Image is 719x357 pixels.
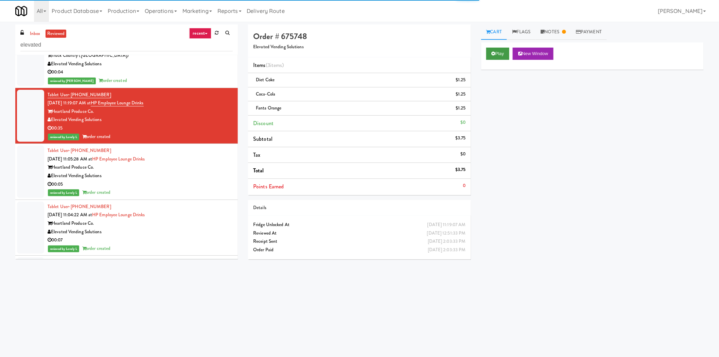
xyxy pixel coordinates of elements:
span: [DATE] 11:19:07 AM at [48,100,91,106]
span: Total [253,167,264,174]
span: [DATE] 11:04:22 AM at [48,211,92,218]
div: 00:05 [48,180,233,189]
span: order created [82,245,110,252]
div: Heartland Produce Co. [48,163,233,172]
a: inbox [28,30,42,38]
span: Diet Coke [256,76,275,83]
div: Order Paid [253,246,466,254]
span: (3 ) [266,61,284,69]
span: order created [82,189,110,195]
div: Reviewed At [253,229,466,238]
button: Play [486,48,510,60]
a: Tablet User· [PHONE_NUMBER] [48,203,111,210]
span: Coca-Cola [256,91,275,97]
div: Elevated Vending Solutions [48,228,233,236]
div: 00:35 [48,124,233,133]
span: · [PHONE_NUMBER] [69,91,111,98]
span: order created [99,77,127,84]
div: $1.25 [456,90,466,99]
span: Items [253,61,284,69]
li: Tablet User· [PHONE_NUMBER][DATE] 10:50:13 AM atHP Employee Lounge PantryHeartland Produce Co.Ele... [15,256,238,312]
span: order created [82,133,110,140]
a: HP Employee Lounge Drinks [91,100,144,106]
a: Flags [507,24,536,40]
ng-pluralize: items [270,61,282,69]
a: HP Employee Lounge Drinks [92,156,145,162]
button: New Window [513,48,554,60]
div: $0 [460,150,466,158]
a: Cart [481,24,507,40]
div: $1.25 [456,76,466,84]
div: 0 [463,182,466,190]
div: 00:04 [48,68,233,76]
div: [DATE] 2:03:33 PM [428,237,466,246]
img: Micromart [15,5,27,17]
span: Tax [253,151,260,159]
div: [DATE] 11:19:07 AM [427,221,466,229]
div: $1.25 [456,104,466,113]
div: Heartland Produce Co. [48,107,233,116]
li: Tablet User· [PHONE_NUMBER][DATE] 11:05:50 AM atTC Cooler Combo RightTruck Country ([GEOGRAPHIC_D... [15,32,238,88]
a: Payment [571,24,607,40]
span: Points Earned [253,183,284,190]
span: reviewed by [PERSON_NAME] [48,78,96,84]
li: Tablet User· [PHONE_NUMBER][DATE] 11:04:22 AM atHP Employee Lounge DrinksHeartland Produce Co.Ele... [15,200,238,256]
div: $0 [460,118,466,127]
span: reviewed by Lovely L [48,245,79,252]
span: Subtotal [253,135,273,143]
div: Receipt Sent [253,237,466,246]
a: HP Employee Lounge Drinks [92,211,145,218]
span: Fanta Orange [256,105,281,111]
div: [DATE] 12:51:33 PM [427,229,466,238]
div: Heartland Produce Co. [48,219,233,228]
a: recent [189,28,212,39]
a: reviewed [46,30,67,38]
input: Search vision orders [20,39,233,51]
span: Discount [253,119,274,127]
div: Truck Country ([GEOGRAPHIC_DATA]) [48,51,233,60]
a: Tablet User· [PHONE_NUMBER] [48,91,111,98]
span: · [PHONE_NUMBER] [69,203,111,210]
div: 00:07 [48,236,233,244]
div: $3.75 [455,166,466,174]
li: Tablet User· [PHONE_NUMBER][DATE] 11:19:07 AM atHP Employee Lounge DrinksHeartland Produce Co.Ele... [15,88,238,144]
div: Fridge Unlocked At [253,221,466,229]
div: $3.75 [455,134,466,142]
a: Notes [536,24,571,40]
a: Tablet User· [PHONE_NUMBER] [48,147,111,154]
h4: Order # 675748 [253,32,466,41]
h5: Elevated Vending Solutions [253,45,466,50]
div: Elevated Vending Solutions [48,172,233,180]
span: reviewed by Lovely L [48,189,79,196]
span: reviewed by Lovely L [48,134,79,140]
li: Tablet User· [PHONE_NUMBER][DATE] 11:05:28 AM atHP Employee Lounge DrinksHeartland Produce Co.Ele... [15,144,238,200]
div: Details [253,204,466,212]
div: Elevated Vending Solutions [48,60,233,68]
div: [DATE] 2:03:33 PM [428,246,466,254]
span: [DATE] 11:05:28 AM at [48,156,92,162]
span: · [PHONE_NUMBER] [69,147,111,154]
div: Elevated Vending Solutions [48,116,233,124]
